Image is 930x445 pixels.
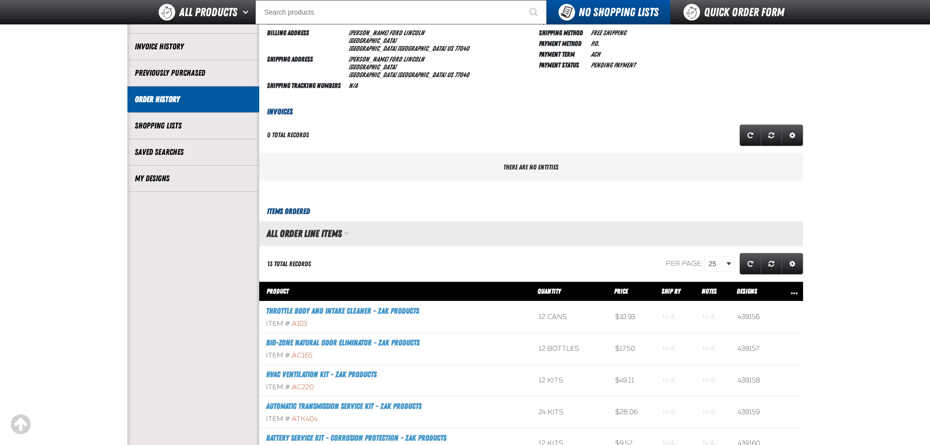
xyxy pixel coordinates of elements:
td: Shipping Tracking Numbers [267,80,345,90]
td: $28.06 [608,397,656,428]
a: HVAC Ventilation Kit - ZAK Products [266,370,376,379]
a: My Designs [135,173,252,184]
td: Blank [696,333,731,365]
a: Order History [135,94,252,105]
a: Battery Service Kit - Corrosion Protection - ZAK Products [266,433,446,443]
span: 25 [709,259,724,269]
span: [PERSON_NAME] Ford Lincoln [349,29,425,37]
td: 12 cans [532,301,608,333]
a: Automatic Transmission Service Kit - ZAK Products [266,402,421,411]
span: [GEOGRAPHIC_DATA] [349,37,396,44]
span: Per page: [666,259,703,268]
td: Shipping Address [267,53,345,80]
span: N/A [349,82,357,89]
span: There are no entities [503,163,558,171]
a: Reset grid action [761,253,782,275]
h2: All Order Line Items [259,228,342,239]
td: Payment Method [539,38,587,48]
div: Item #: [266,415,525,424]
span: Quantity [537,287,561,295]
span: [GEOGRAPHIC_DATA] [349,71,396,79]
span: Ship By [661,287,681,295]
td: 439156 [731,301,778,333]
span: A103 [292,319,307,328]
span: AC220 [292,383,314,391]
span: ACH [591,50,600,58]
td: 439159 [731,397,778,428]
span: No Shopping Lists [579,5,659,19]
a: Previously Purchased [135,67,252,79]
span: [PERSON_NAME] Ford Lincoln [349,55,425,63]
td: $17.50 [608,333,656,365]
td: Blank [656,365,696,397]
td: 24 kits [532,397,608,428]
a: Shopping Lists [135,120,252,131]
td: Blank [656,301,696,333]
div: 0 total records [267,130,309,140]
span: Notes [702,287,717,295]
a: Reset grid action [761,125,782,146]
span: Product [267,287,289,295]
td: Shipping Method [539,27,587,38]
bdo: 77040 [455,71,469,79]
th: Row actions [779,282,803,301]
a: Saved Searches [135,147,252,158]
td: 439157 [731,333,778,365]
span: P.O. [591,40,599,47]
h3: Invoices [259,106,803,118]
span: Designs [737,287,757,295]
td: Blank [696,301,731,333]
span: AC165 [292,351,312,360]
td: 12 bottles [532,333,608,365]
div: Item #: [266,319,525,329]
td: Blank [656,397,696,428]
a: Invoice History [135,41,252,52]
h3: Items Ordered [259,206,803,217]
td: Blank [696,397,731,428]
td: $49.11 [608,365,656,397]
div: Item #: [266,351,525,360]
td: 439158 [731,365,778,397]
td: 12 kits [532,365,608,397]
span: US [447,71,453,79]
div: 13 total records [267,259,311,269]
td: $10.93 [608,301,656,333]
span: US [447,44,453,52]
a: Throttle Body and Intake Cleaner - ZAK Products [266,306,419,316]
span: [GEOGRAPHIC_DATA] [349,44,396,52]
td: Billing Address [267,27,345,53]
span: [GEOGRAPHIC_DATA] [397,71,445,79]
div: Scroll to the top [10,414,31,435]
a: Expand or Collapse Grid Settings [782,253,803,275]
td: Payment Status [539,59,587,70]
td: Payment Term [539,48,587,59]
span: [GEOGRAPHIC_DATA] [349,63,396,71]
span: All Products [179,3,237,21]
a: Refresh grid action [740,253,761,275]
a: Bio-Zone Natural Odor Eliminator - ZAK Products [266,338,419,347]
td: Blank [696,365,731,397]
span: Price [614,287,628,295]
button: Manage grid views. Current view is All Order Line Items [343,225,350,242]
a: Refresh grid action [740,125,761,146]
div: Item #: [266,383,525,392]
td: Blank [656,333,696,365]
a: Expand or Collapse Grid Settings [782,125,803,146]
span: [GEOGRAPHIC_DATA] [397,44,445,52]
span: Free Shipping [591,29,626,37]
span: ATK404 [292,415,318,423]
span: Pending payment [591,61,635,69]
bdo: 77040 [455,44,469,52]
